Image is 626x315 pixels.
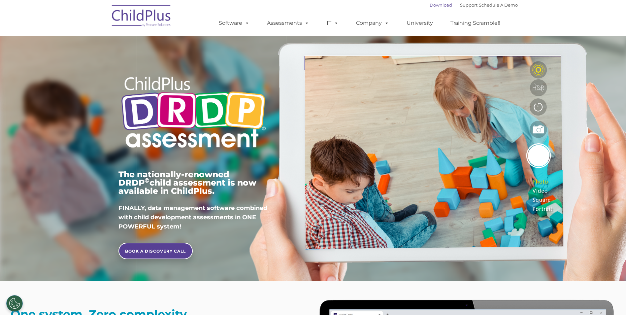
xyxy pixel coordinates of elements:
a: BOOK A DISCOVERY CALL [118,243,193,259]
a: Assessments [260,17,316,30]
span: The nationally-renowned DRDP child assessment is now available in ChildPlus. [118,169,256,196]
a: Support [460,2,478,8]
sup: © [145,177,149,184]
a: Schedule A Demo [479,2,518,8]
font: | [430,2,518,8]
a: Company [349,17,396,30]
a: IT [320,17,345,30]
img: ChildPlus by Procare Solutions [109,0,175,33]
img: Copyright - DRDP Logo Light [118,68,268,159]
a: University [400,17,440,30]
button: Cookies Settings [6,295,23,312]
span: FINALLY, data management software combined with child development assessments in ONE POWERFUL sys... [118,204,267,230]
a: Software [212,17,256,30]
a: Training Scramble!! [444,17,507,30]
a: Download [430,2,452,8]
